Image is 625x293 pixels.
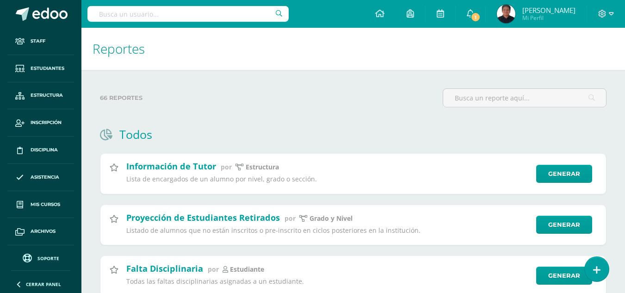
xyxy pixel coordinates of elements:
[7,55,74,82] a: Estudiantes
[7,164,74,191] a: Asistencia
[93,40,145,57] span: Reportes
[309,214,353,223] p: Grado y Nivel
[31,92,63,99] span: Estructura
[31,37,45,45] span: Staff
[522,14,575,22] span: Mi Perfil
[536,216,592,234] a: Generar
[7,28,74,55] a: Staff
[7,109,74,137] a: Inscripción
[100,88,435,107] label: 66 reportes
[126,277,530,286] p: Todas las faltas disciplinarias asignadas a un estudiante.
[208,265,219,274] span: por
[7,137,74,164] a: Disciplina
[126,212,280,223] h2: Proyección de Estudiantes Retirados
[7,191,74,218] a: Mis cursos
[37,255,59,262] span: Soporte
[7,82,74,110] a: Estructura
[126,263,203,274] h2: Falta Disciplinaria
[31,201,60,208] span: Mis cursos
[119,126,152,142] h1: Todos
[246,163,279,171] p: estructura
[126,161,216,172] h2: Información de Tutor
[126,175,530,183] p: Lista de encargados de un alumno por nivel, grado o sección.
[497,5,515,23] img: dfb2445352bbaa30de7fa1c39f03f7f6.png
[536,267,592,285] a: Generar
[536,165,592,183] a: Generar
[26,281,61,287] span: Cerrar panel
[470,12,481,22] span: 1
[7,218,74,245] a: Archivos
[31,119,62,126] span: Inscripción
[522,6,575,15] span: [PERSON_NAME]
[31,65,64,72] span: Estudiantes
[230,265,264,274] p: estudiante
[11,251,70,264] a: Soporte
[31,228,56,235] span: Archivos
[126,226,530,235] p: Listado de alumnos que no están inscritos o pre-inscrito en ciclos posteriores en la institución.
[285,214,296,223] span: por
[87,6,289,22] input: Busca un usuario...
[31,146,58,154] span: Disciplina
[221,162,232,171] span: por
[31,174,59,181] span: Asistencia
[443,89,606,107] input: Busca un reporte aquí...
